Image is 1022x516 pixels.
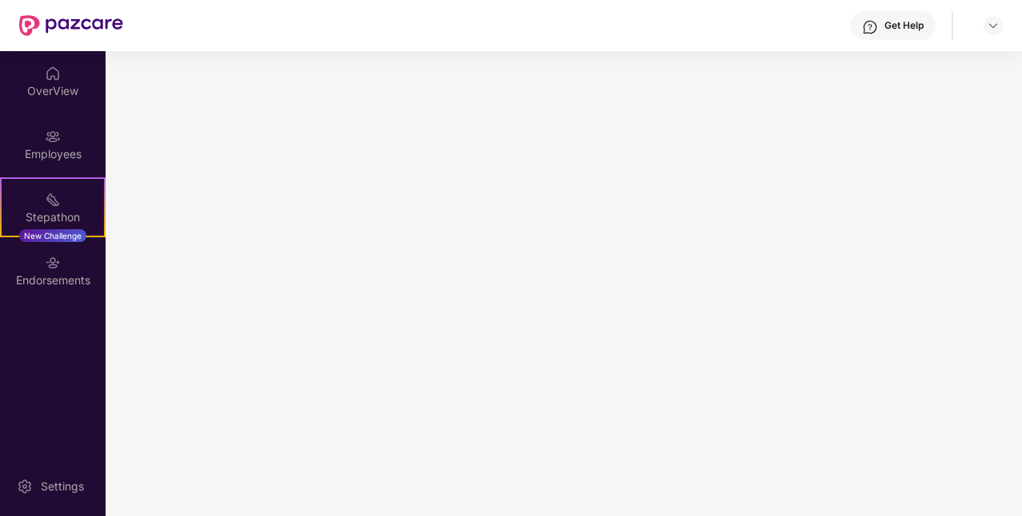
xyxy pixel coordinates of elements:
img: svg+xml;base64,PHN2ZyBpZD0iSGVscC0zMngzMiIgeG1sbnM9Imh0dHA6Ly93d3cudzMub3JnLzIwMDAvc3ZnIiB3aWR0aD... [862,19,878,35]
img: svg+xml;base64,PHN2ZyBpZD0iSG9tZSIgeG1sbnM9Imh0dHA6Ly93d3cudzMub3JnLzIwMDAvc3ZnIiB3aWR0aD0iMjAiIG... [45,65,61,81]
div: Settings [36,478,89,494]
img: svg+xml;base64,PHN2ZyBpZD0iRHJvcGRvd24tMzJ4MzIiIHhtbG5zPSJodHRwOi8vd3d3LnczLm9yZy8yMDAwL3N2ZyIgd2... [987,19,1000,32]
img: svg+xml;base64,PHN2ZyBpZD0iU2V0dGluZy0yMHgyMCIgeG1sbnM9Imh0dHA6Ly93d3cudzMub3JnLzIwMDAvc3ZnIiB3aW... [17,478,33,494]
img: svg+xml;base64,PHN2ZyB4bWxucz0iaHR0cDovL3d3dy53My5vcmcvMjAwMC9zdmciIHdpZHRoPSIyMSIgaGVpZ2h0PSIyMC... [45,192,61,208]
img: svg+xml;base64,PHN2ZyBpZD0iRW5kb3JzZW1lbnRzIiB4bWxucz0iaHR0cDovL3d3dy53My5vcmcvMjAwMC9zdmciIHdpZH... [45,255,61,271]
div: Get Help [884,19,924,32]
img: New Pazcare Logo [19,15,123,36]
div: Stepathon [2,209,104,225]
div: New Challenge [19,229,86,242]
img: svg+xml;base64,PHN2ZyBpZD0iRW1wbG95ZWVzIiB4bWxucz0iaHR0cDovL3d3dy53My5vcmcvMjAwMC9zdmciIHdpZHRoPS... [45,129,61,145]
